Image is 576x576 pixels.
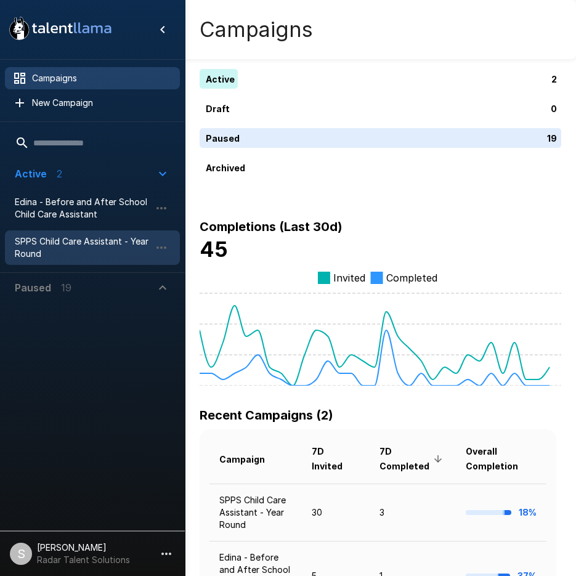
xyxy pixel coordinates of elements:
span: 7D Invited [312,444,360,474]
span: Campaign [219,452,281,467]
b: 45 [200,237,228,262]
h4: Campaigns [200,17,313,43]
td: SPPS Child Care Assistant - Year Round [209,484,302,541]
span: Overall Completion [466,444,537,474]
p: 0 [551,102,557,115]
td: 30 [302,484,370,541]
p: 2 [551,73,557,86]
p: 19 [547,132,557,145]
b: 18% [519,507,537,517]
span: 7D Completed [379,444,447,474]
b: Recent Campaigns (2) [200,408,333,423]
b: Completions (Last 30d) [200,219,343,234]
td: 3 [370,484,456,541]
